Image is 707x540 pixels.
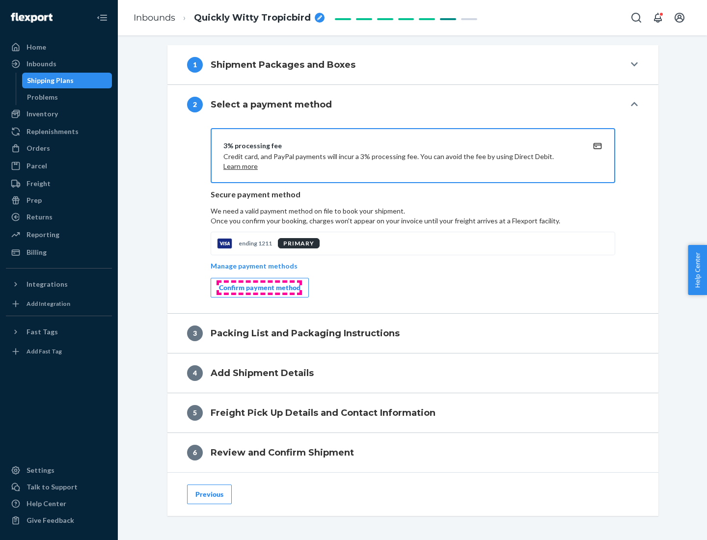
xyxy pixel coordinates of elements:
div: Help Center [27,499,66,509]
button: 1Shipment Packages and Boxes [167,45,658,84]
button: Open account menu [670,8,689,27]
div: Shipping Plans [27,76,74,85]
div: Problems [27,92,58,102]
button: Open Search Box [626,8,646,27]
p: We need a valid payment method on file to book your shipment. [211,206,615,226]
button: 4Add Shipment Details [167,353,658,393]
a: Add Integration [6,296,112,312]
a: Orders [6,140,112,156]
a: Reporting [6,227,112,243]
div: 5 [187,405,203,421]
a: Inbounds [6,56,112,72]
button: Previous [187,485,232,504]
div: Parcel [27,161,47,171]
button: Help Center [688,245,707,295]
button: Open notifications [648,8,668,27]
div: 1 [187,57,203,73]
div: Fast Tags [27,327,58,337]
div: Inbounds [27,59,56,69]
div: Freight [27,179,51,189]
a: Shipping Plans [22,73,112,88]
div: Give Feedback [27,515,74,525]
div: 3 [187,325,203,341]
button: Integrations [6,276,112,292]
button: 5Freight Pick Up Details and Contact Information [167,393,658,432]
h4: Review and Confirm Shipment [211,446,354,459]
a: Inbounds [134,12,175,23]
a: Home [6,39,112,55]
button: 6Review and Confirm Shipment [167,433,658,472]
p: Manage payment methods [211,261,298,271]
a: Talk to Support [6,479,112,495]
div: Billing [27,247,47,257]
a: Inventory [6,106,112,122]
a: Replenishments [6,124,112,139]
div: 6 [187,445,203,460]
div: Integrations [27,279,68,289]
a: Parcel [6,158,112,174]
h4: Select a payment method [211,98,332,111]
div: 4 [187,365,203,381]
p: Once you confirm your booking, charges won't appear on your invoice until your freight arrives at... [211,216,615,226]
button: Confirm payment method [211,278,309,297]
button: Learn more [223,162,258,171]
a: Returns [6,209,112,225]
div: Reporting [27,230,59,240]
div: PRIMARY [278,238,320,248]
div: Talk to Support [27,482,78,492]
ol: breadcrumbs [126,3,332,32]
div: Home [27,42,46,52]
div: Settings [27,465,54,475]
div: Replenishments [27,127,79,136]
p: Credit card, and PayPal payments will incur a 3% processing fee. You can avoid the fee by using D... [223,152,579,171]
p: Secure payment method [211,189,615,200]
h4: Packing List and Packaging Instructions [211,327,400,340]
button: Close Navigation [92,8,112,27]
div: Returns [27,212,53,222]
span: Quickly Witty Tropicbird [194,12,311,25]
h4: Freight Pick Up Details and Contact Information [211,406,435,419]
div: Add Fast Tag [27,347,62,355]
div: Prep [27,195,42,205]
a: Help Center [6,496,112,512]
a: Problems [22,89,112,105]
a: Add Fast Tag [6,344,112,359]
a: Settings [6,462,112,478]
a: Billing [6,244,112,260]
h4: Add Shipment Details [211,367,314,379]
button: Fast Tags [6,324,112,340]
div: 3% processing fee [223,141,579,151]
button: 2Select a payment method [167,85,658,124]
a: Prep [6,192,112,208]
div: Add Integration [27,299,70,308]
div: 2 [187,97,203,112]
div: Inventory [27,109,58,119]
p: ending 1211 [239,239,272,247]
img: Flexport logo [11,13,53,23]
h4: Shipment Packages and Boxes [211,58,355,71]
button: 3Packing List and Packaging Instructions [167,314,658,353]
div: Confirm payment method [219,283,300,293]
button: Give Feedback [6,513,112,528]
a: Freight [6,176,112,191]
div: Orders [27,143,50,153]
